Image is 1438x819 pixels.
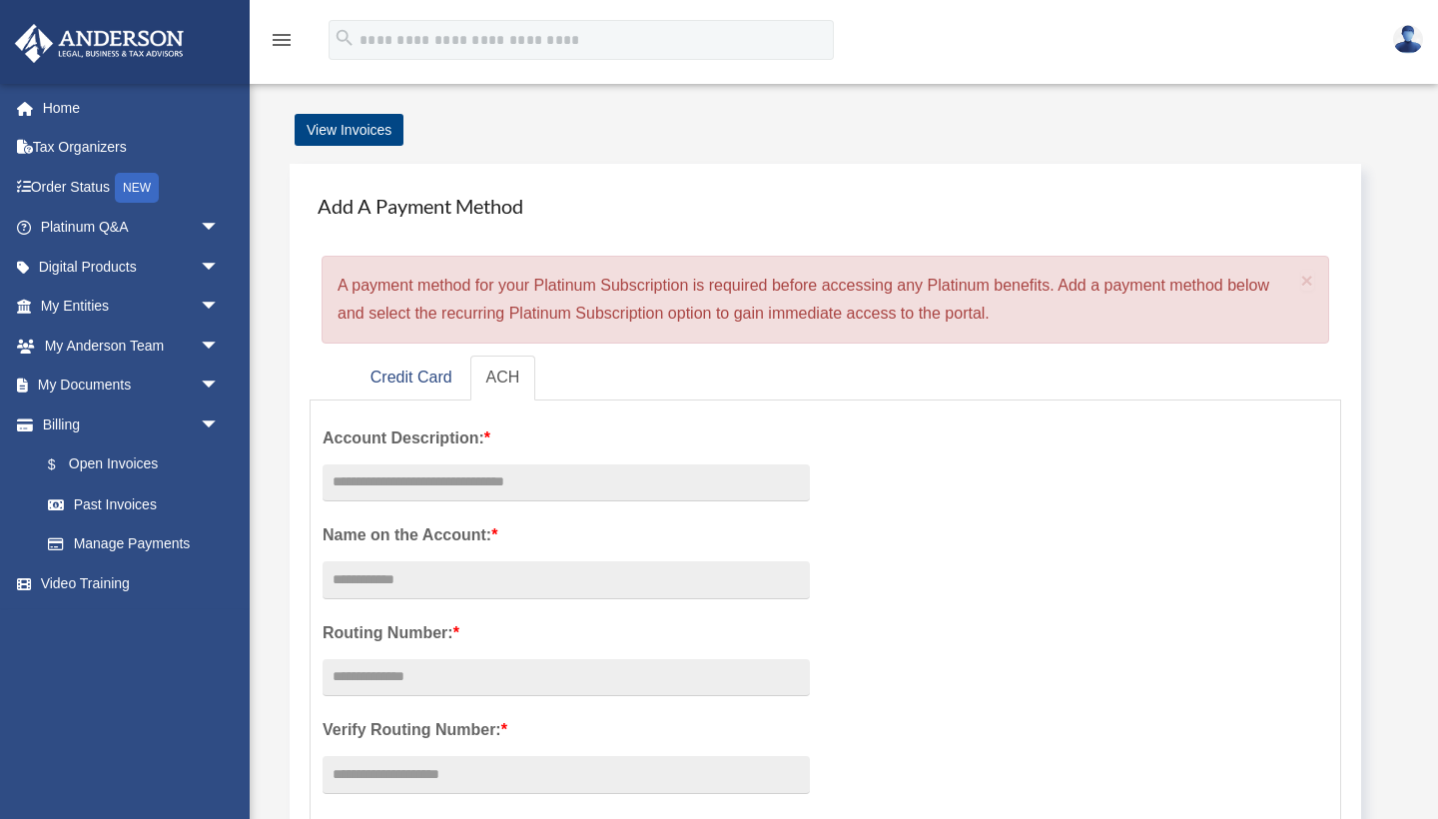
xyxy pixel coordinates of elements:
span: arrow_drop_down [200,405,240,445]
a: Credit Card [355,356,468,401]
span: $ [59,452,69,477]
img: User Pic [1393,25,1423,54]
a: menu [270,35,294,52]
div: A payment method for your Platinum Subscription is required before accessing any Platinum benefit... [322,256,1329,344]
a: My Entitiesarrow_drop_down [14,287,250,327]
a: Manage Payments [28,524,240,564]
a: Video Training [14,563,250,603]
h4: Add A Payment Method [310,184,1341,228]
label: Account Description: [323,424,810,452]
a: Platinum Q&Aarrow_drop_down [14,208,250,248]
label: Verify Routing Number: [323,716,810,744]
a: $Open Invoices [28,444,250,485]
a: Tax Organizers [14,128,250,168]
span: × [1301,269,1314,292]
a: My Anderson Teamarrow_drop_down [14,326,250,366]
label: Name on the Account: [323,521,810,549]
i: menu [270,28,294,52]
a: Past Invoices [28,484,250,524]
a: My Documentsarrow_drop_down [14,366,250,406]
label: Routing Number: [323,619,810,647]
span: arrow_drop_down [200,326,240,367]
a: ACH [470,356,536,401]
div: NEW [115,173,159,203]
a: Order StatusNEW [14,167,250,208]
a: Digital Productsarrow_drop_down [14,247,250,287]
a: Home [14,88,250,128]
span: arrow_drop_down [200,247,240,288]
img: Anderson Advisors Platinum Portal [9,24,190,63]
i: search [334,27,356,49]
span: arrow_drop_down [200,208,240,249]
span: arrow_drop_down [200,287,240,328]
span: arrow_drop_down [200,366,240,407]
button: Close [1301,270,1314,291]
a: View Invoices [295,114,403,146]
a: Billingarrow_drop_down [14,405,250,444]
